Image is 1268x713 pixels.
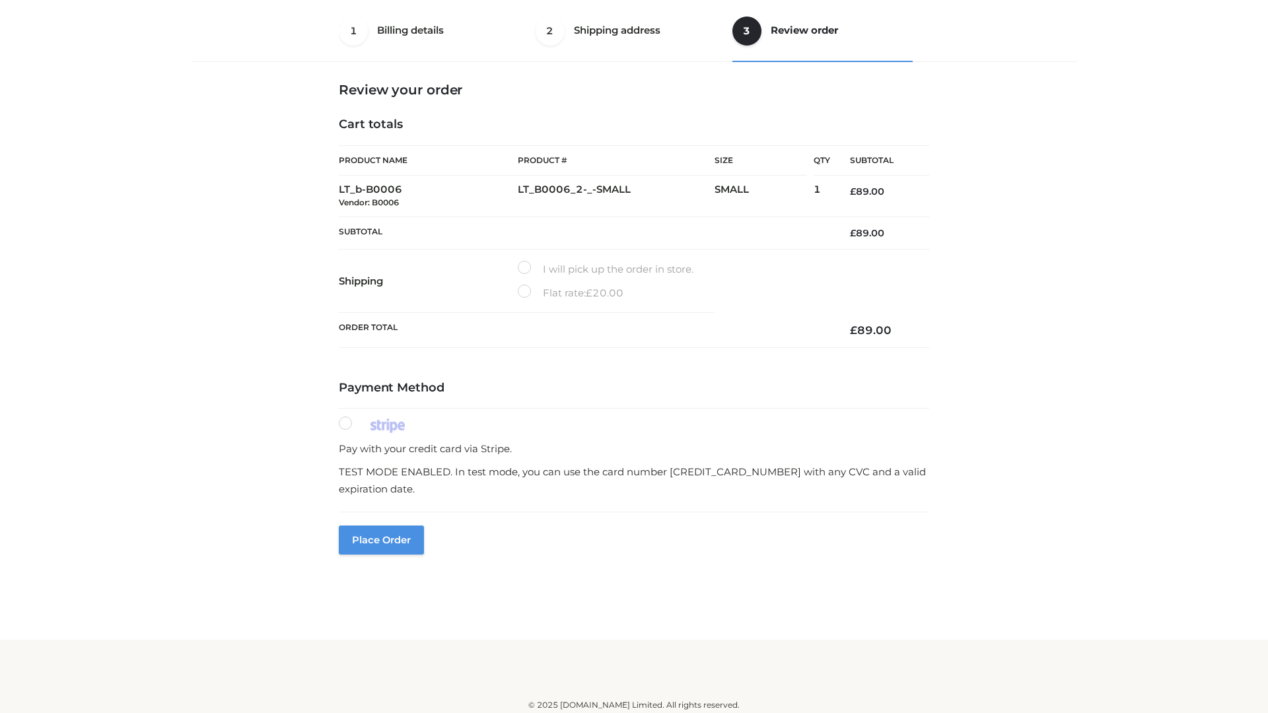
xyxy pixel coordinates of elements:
bdi: 89.00 [850,323,892,337]
small: Vendor: B0006 [339,197,399,207]
td: 1 [814,176,830,217]
span: £ [586,287,592,299]
th: Product Name [339,145,518,176]
p: TEST MODE ENABLED. In test mode, you can use the card number [CREDIT_CARD_NUMBER] with any CVC an... [339,463,929,497]
h4: Payment Method [339,381,929,395]
td: LT_B0006_2-_-SMALL [518,176,715,217]
h4: Cart totals [339,118,929,132]
p: Pay with your credit card via Stripe. [339,440,929,458]
th: Subtotal [830,146,929,176]
th: Order Total [339,313,830,348]
td: LT_b-B0006 [339,176,518,217]
span: £ [850,323,857,337]
label: I will pick up the order in store. [518,261,693,278]
th: Subtotal [339,217,830,249]
div: © 2025 [DOMAIN_NAME] Limited. All rights reserved. [196,698,1072,712]
span: £ [850,227,856,239]
button: Place order [339,526,424,555]
th: Product # [518,145,715,176]
bdi: 89.00 [850,227,884,239]
span: £ [850,186,856,197]
label: Flat rate: [518,285,623,302]
th: Size [715,146,807,176]
bdi: 89.00 [850,186,884,197]
td: SMALL [715,176,814,217]
th: Shipping [339,250,518,313]
bdi: 20.00 [586,287,623,299]
h3: Review your order [339,82,929,98]
th: Qty [814,145,830,176]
